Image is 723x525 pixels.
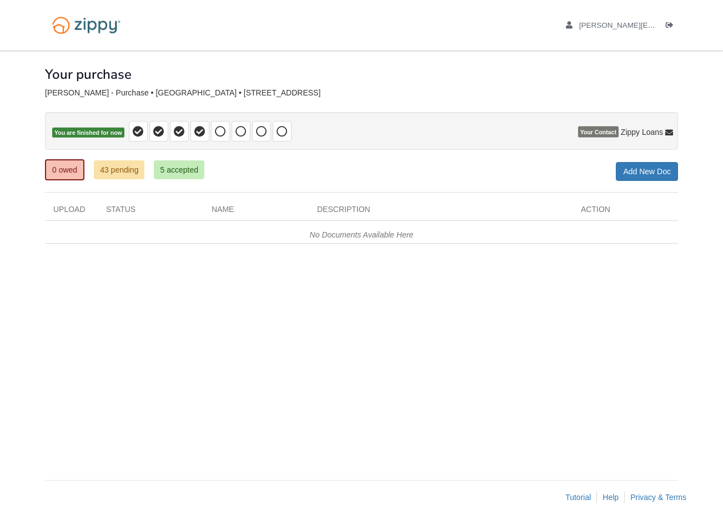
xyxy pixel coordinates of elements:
h1: Your purchase [45,67,132,82]
span: You are finished for now [52,128,124,138]
a: 5 accepted [154,160,204,179]
div: Action [573,204,678,220]
div: Description [309,204,573,220]
a: Add New Doc [616,162,678,181]
img: Logo [45,11,128,39]
a: Tutorial [565,493,591,502]
span: Your Contact [578,127,619,138]
span: Zippy Loans [621,127,663,138]
a: 43 pending [94,160,144,179]
a: Log out [666,21,678,32]
div: [PERSON_NAME] - Purchase • [GEOGRAPHIC_DATA] • [STREET_ADDRESS] [45,88,678,98]
a: 0 owed [45,159,84,180]
div: Name [203,204,309,220]
div: Upload [45,204,98,220]
a: Privacy & Terms [630,493,686,502]
div: Status [98,204,203,220]
em: No Documents Available Here [310,230,414,239]
a: Help [602,493,619,502]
